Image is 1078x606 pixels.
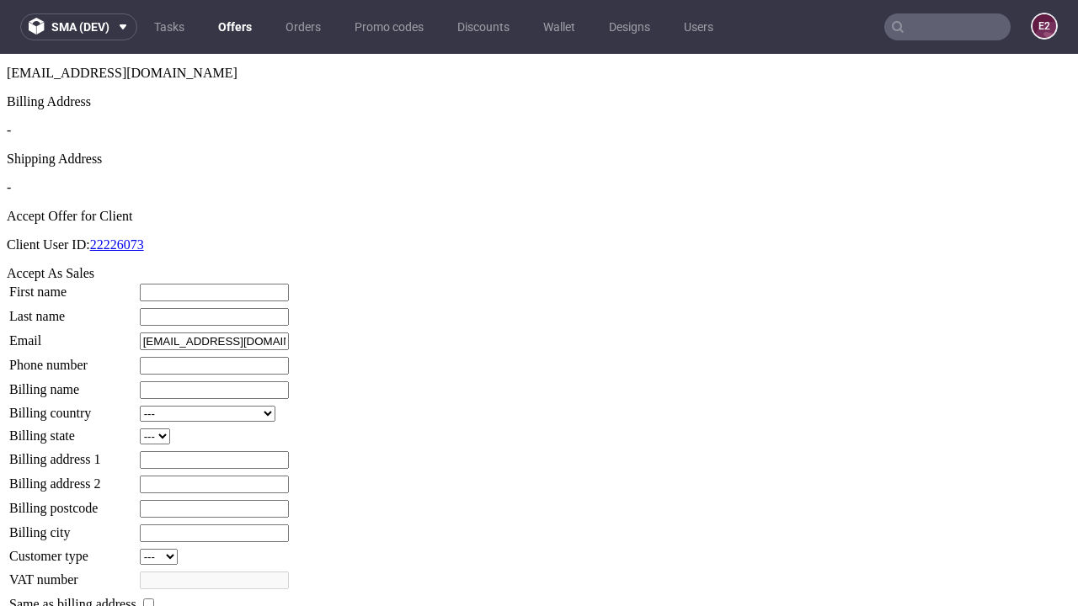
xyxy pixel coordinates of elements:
[51,21,109,33] span: sma (dev)
[7,12,237,26] span: [EMAIL_ADDRESS][DOMAIN_NAME]
[7,98,1071,113] div: Shipping Address
[144,13,195,40] a: Tasks
[90,183,144,198] a: 22226073
[8,253,137,273] td: Last name
[8,374,137,391] td: Billing state
[20,13,137,40] button: sma (dev)
[7,69,11,83] span: -
[533,13,585,40] a: Wallet
[8,517,137,536] td: VAT number
[8,396,137,416] td: Billing address 1
[275,13,331,40] a: Orders
[7,155,1071,170] div: Accept Offer for Client
[8,302,137,322] td: Phone number
[599,13,660,40] a: Designs
[8,278,137,297] td: Email
[7,126,11,141] span: -
[7,183,1071,199] p: Client User ID:
[8,541,137,560] td: Same as billing address
[344,13,434,40] a: Promo codes
[8,494,137,512] td: Customer type
[8,445,137,465] td: Billing postcode
[1033,14,1056,38] figcaption: e2
[8,327,137,346] td: Billing name
[674,13,723,40] a: Users
[447,13,520,40] a: Discounts
[7,40,1071,56] div: Billing Address
[8,421,137,440] td: Billing address 2
[208,13,262,40] a: Offers
[8,229,137,248] td: First name
[7,212,1071,227] div: Accept As Sales
[8,470,137,489] td: Billing city
[8,351,137,369] td: Billing country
